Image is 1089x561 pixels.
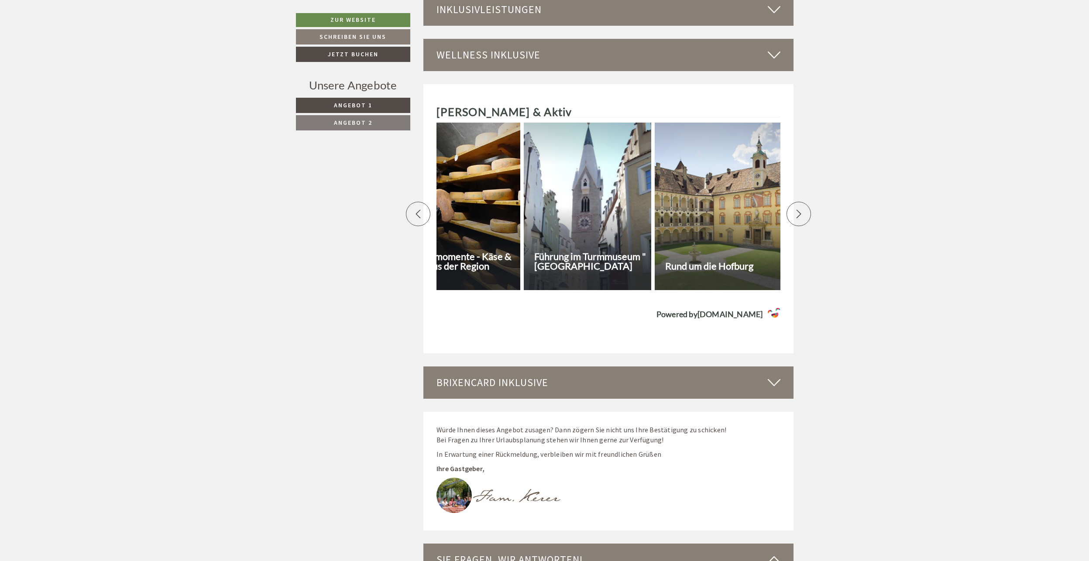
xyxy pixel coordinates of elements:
[524,123,651,290] a: Führung im Turmmuseum "[GEOGRAPHIC_DATA]
[14,43,138,49] small: 09:46
[334,101,372,109] span: Angebot 1
[393,123,520,290] a: € 40Genussmomente - Käse & Wein aus der Region
[534,252,649,271] h3: Führung im Turmmuseum "[GEOGRAPHIC_DATA]
[436,106,780,118] h2: [PERSON_NAME] & Aktiv
[334,119,372,127] span: Angebot 2
[403,129,514,138] div: 40
[296,47,410,62] a: Jetzt buchen
[436,464,484,473] strong: Ihre Gastgeber,
[436,308,780,320] a: Powered by[DOMAIN_NAME]
[423,366,794,399] div: BrixenCard inklusive
[296,29,410,44] a: Schreiben Sie uns
[697,309,763,319] strong: [DOMAIN_NAME]
[423,39,794,71] div: Wellness inklusive
[296,13,410,27] a: Zur Website
[436,478,472,513] img: image
[436,449,780,459] p: In Erwartung einer Rückmeldung, verbleiben wir mit freundlichen Grüßen
[655,123,782,290] a: Rund um die Hofburg
[665,261,780,271] h3: Rund um die Hofburg
[151,7,193,22] div: Dienstag
[403,252,518,271] h3: Genussmomente - Käse & Wein aus der Region
[296,77,410,93] div: Unsere Angebote
[436,425,780,445] p: Würde Ihnen dieses Angebot zusagen? Dann zögern Sie nicht uns Ihre Bestätigung zu schicken! Bei F...
[7,24,143,51] div: Guten Tag, wie können wir Ihnen helfen?
[14,26,138,33] div: [GEOGRAPHIC_DATA]
[473,489,567,502] img: image
[292,230,344,245] button: Senden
